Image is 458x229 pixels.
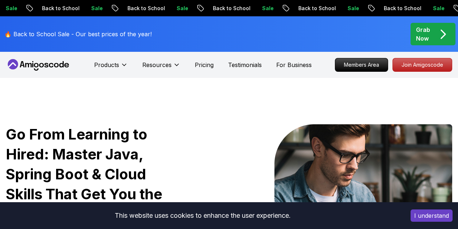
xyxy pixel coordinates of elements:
[122,5,171,12] p: Back to School
[207,5,256,12] p: Back to School
[4,30,152,38] p: 🔥 Back to School Sale - Our best prices of the year!
[256,5,280,12] p: Sale
[335,58,388,72] a: Members Area
[171,5,194,12] p: Sale
[6,124,185,224] h1: Go From Learning to Hired: Master Java, Spring Boot & Cloud Skills That Get You the
[342,5,365,12] p: Sale
[392,58,452,72] a: Join Amigoscode
[5,208,400,224] div: This website uses cookies to enhance the user experience.
[142,61,172,69] p: Resources
[94,61,128,75] button: Products
[85,5,109,12] p: Sale
[378,5,427,12] p: Back to School
[293,5,342,12] p: Back to School
[36,5,85,12] p: Back to School
[335,58,388,71] p: Members Area
[276,61,312,69] a: For Business
[228,61,262,69] a: Testimonials
[411,209,453,222] button: Accept cookies
[393,58,452,71] p: Join Amigoscode
[142,61,180,75] button: Resources
[94,61,119,69] p: Products
[427,5,450,12] p: Sale
[416,25,430,43] p: Grab Now
[195,61,214,69] a: Pricing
